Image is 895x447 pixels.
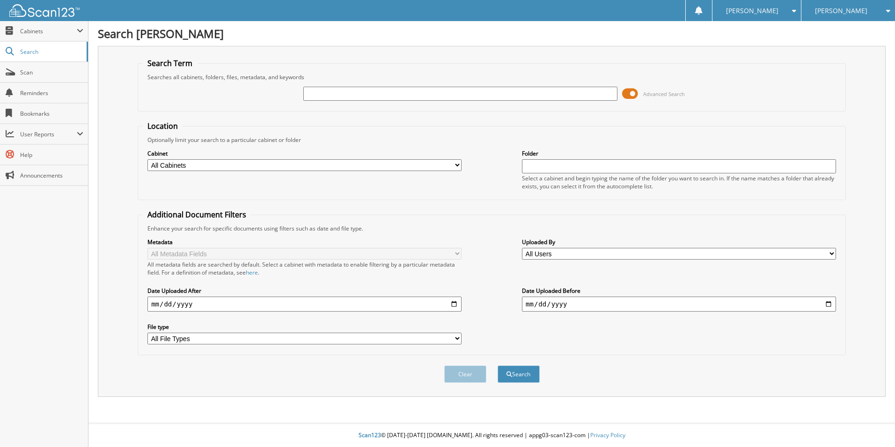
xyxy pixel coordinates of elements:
div: Optionally limit your search to a particular cabinet or folder [143,136,841,144]
span: Help [20,151,83,159]
h1: Search [PERSON_NAME] [98,26,886,41]
label: Date Uploaded After [147,287,462,295]
legend: Additional Document Filters [143,209,251,220]
div: Select a cabinet and begin typing the name of the folder you want to search in. If the name match... [522,174,836,190]
label: Folder [522,149,836,157]
div: All metadata fields are searched by default. Select a cabinet with metadata to enable filtering b... [147,261,462,276]
span: Announcements [20,171,83,179]
legend: Search Term [143,58,197,68]
span: Scan123 [359,431,381,439]
div: Enhance your search for specific documents using filters such as date and file type. [143,224,841,232]
span: Bookmarks [20,110,83,118]
input: end [522,297,836,312]
span: User Reports [20,130,77,138]
span: Search [20,48,82,56]
span: Cabinets [20,27,77,35]
input: start [147,297,462,312]
legend: Location [143,121,183,131]
label: Uploaded By [522,238,836,246]
label: File type [147,323,462,331]
label: Date Uploaded Before [522,287,836,295]
span: Scan [20,68,83,76]
a: Privacy Policy [590,431,625,439]
span: Advanced Search [643,90,685,97]
div: © [DATE]-[DATE] [DOMAIN_NAME]. All rights reserved | appg03-scan123-com | [88,424,895,447]
button: Clear [444,365,486,383]
label: Metadata [147,238,462,246]
span: [PERSON_NAME] [726,8,778,14]
span: [PERSON_NAME] [815,8,867,14]
img: scan123-logo-white.svg [9,4,80,17]
div: Searches all cabinets, folders, files, metadata, and keywords [143,73,841,81]
span: Reminders [20,89,83,97]
button: Search [498,365,540,383]
label: Cabinet [147,149,462,157]
a: here [246,268,258,276]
